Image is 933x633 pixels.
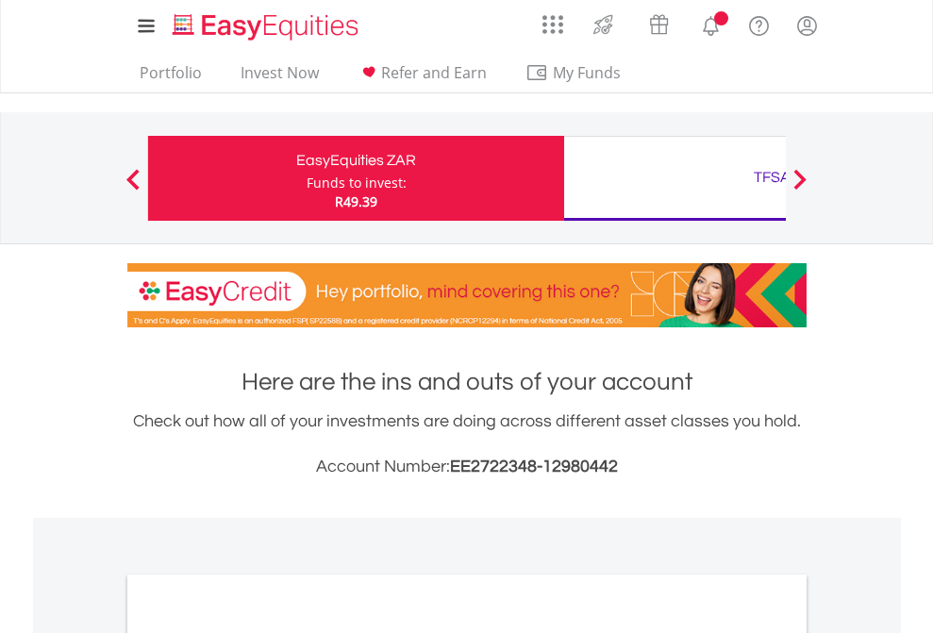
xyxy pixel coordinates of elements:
span: EE2722348-12980442 [450,458,618,475]
img: EasyCredit Promotion Banner [127,263,807,327]
div: Check out how all of your investments are doing across different asset classes you hold. [127,408,807,480]
span: R49.39 [335,192,377,210]
span: My Funds [525,60,649,85]
span: Refer and Earn [381,62,487,83]
a: AppsGrid [530,5,575,35]
div: EasyEquities ZAR [159,147,553,174]
a: Home page [165,5,366,42]
a: FAQ's and Support [735,5,783,42]
a: Portfolio [132,63,209,92]
button: Previous [114,178,152,197]
a: Notifications [687,5,735,42]
img: thrive-v2.svg [588,9,619,40]
a: Vouchers [631,5,687,40]
img: grid-menu-icon.svg [542,14,563,35]
h3: Account Number: [127,454,807,480]
h1: Here are the ins and outs of your account [127,365,807,399]
img: vouchers-v2.svg [643,9,675,40]
img: EasyEquities_Logo.png [169,11,366,42]
a: My Profile [783,5,831,46]
div: Funds to invest: [307,174,407,192]
a: Refer and Earn [350,63,494,92]
a: Invest Now [233,63,326,92]
button: Next [781,178,819,197]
